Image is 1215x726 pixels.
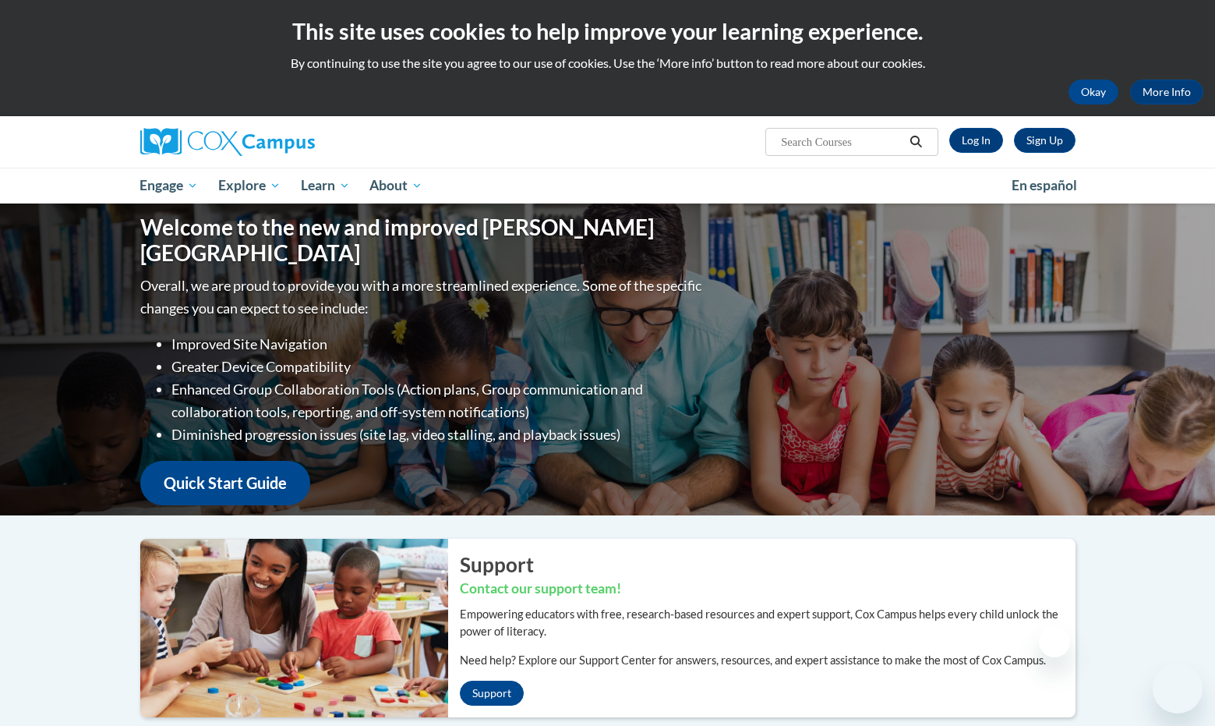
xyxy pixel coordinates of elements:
a: Quick Start Guide [140,461,310,505]
h2: Support [460,551,1075,579]
span: En español [1012,177,1077,193]
img: Cox Campus [140,128,315,156]
span: About [369,176,422,195]
a: Support [460,681,524,706]
input: Search Courses [779,133,904,151]
p: Empowering educators with free, research-based resources and expert support, Cox Campus helps eve... [460,606,1075,640]
p: Need help? Explore our Support Center for answers, resources, and expert assistance to make the m... [460,652,1075,669]
iframe: Button to launch messaging window [1153,664,1203,714]
a: Learn [291,168,360,204]
button: Search [904,133,927,151]
a: Log In [949,128,1003,153]
button: Okay [1068,80,1118,104]
p: Overall, we are proud to provide you with a more streamlined experience. Some of the specific cha... [140,274,705,320]
a: Explore [208,168,291,204]
li: Improved Site Navigation [171,333,705,356]
div: Main menu [117,168,1099,204]
a: About [359,168,433,204]
li: Diminished progression issues (site lag, video stalling, and playback issues) [171,423,705,446]
h2: This site uses cookies to help improve your learning experience. [12,16,1203,47]
li: Greater Device Compatibility [171,356,705,378]
a: En español [1001,169,1087,202]
iframe: Close message [1039,626,1070,657]
a: Cox Campus [140,128,436,156]
span: Learn [301,176,350,195]
a: More Info [1130,80,1203,104]
span: Explore [218,176,281,195]
p: By continuing to use the site you agree to our use of cookies. Use the ‘More info’ button to read... [12,55,1203,72]
a: Engage [130,168,209,204]
h1: Welcome to the new and improved [PERSON_NAME][GEOGRAPHIC_DATA] [140,214,705,267]
a: Register [1014,128,1075,153]
span: Engage [140,176,198,195]
li: Enhanced Group Collaboration Tools (Action plans, Group communication and collaboration tools, re... [171,378,705,423]
img: ... [129,539,448,717]
h3: Contact our support team! [460,579,1075,599]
